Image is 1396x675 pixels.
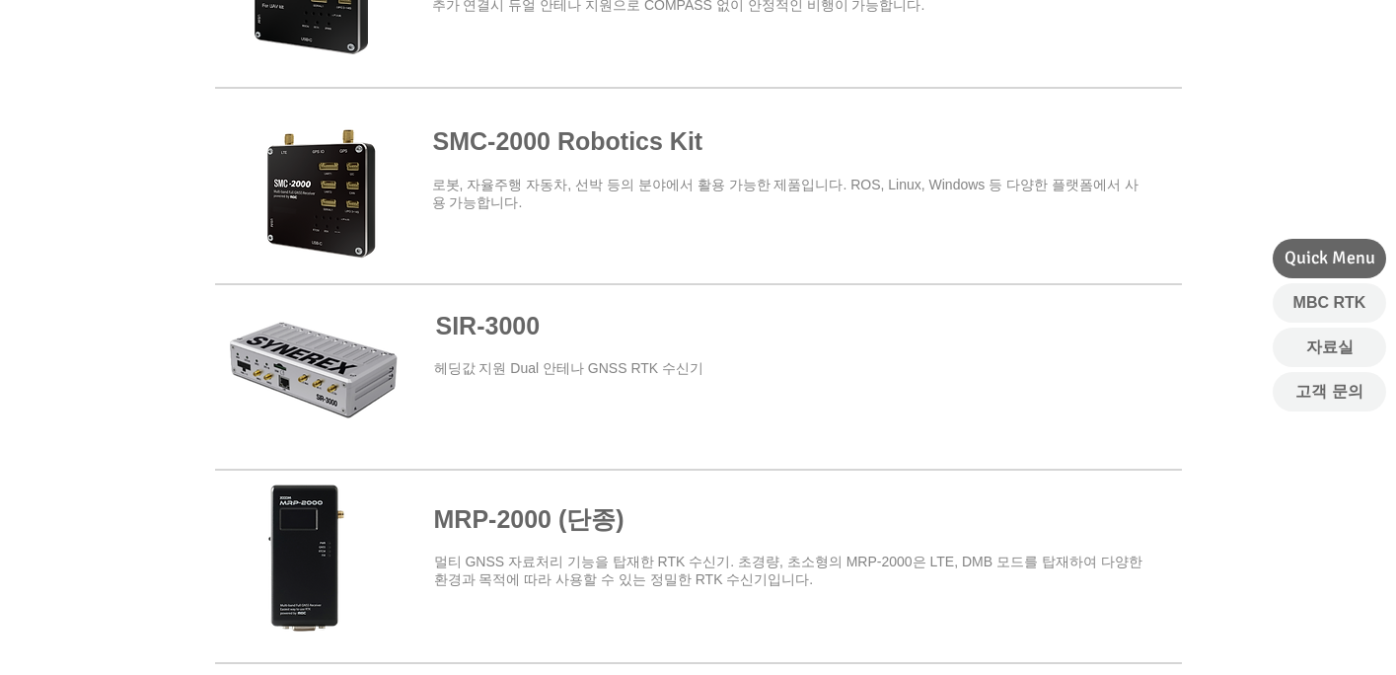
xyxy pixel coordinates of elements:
[1306,337,1354,358] span: 자료실
[1273,239,1386,278] div: Quick Menu
[1295,381,1362,403] span: 고객 문의
[1169,590,1396,675] iframe: Wix Chat
[1285,246,1375,270] span: Quick Menu
[1273,328,1386,367] a: 자료실
[1293,292,1366,314] span: MBC RTK
[1273,283,1386,323] a: MBC RTK
[436,312,541,339] a: SIR-3000
[1273,372,1386,412] a: 고객 문의
[434,360,704,376] a: ​헤딩값 지원 Dual 안테나 GNSS RTK 수신기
